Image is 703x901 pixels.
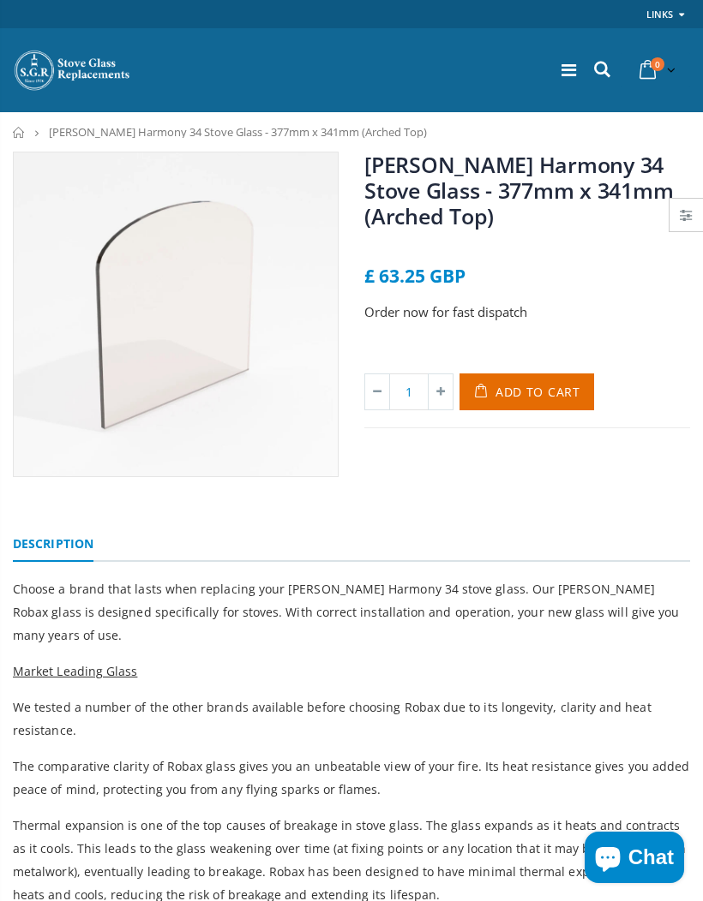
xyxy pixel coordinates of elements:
span: 0 [651,57,664,71]
img: gradualarchedtopstoveglass_f73d8dd4-ff2f-4424-8938-436682f0d7d2_800x_crop_center.webp [14,152,338,476]
a: Home [13,127,26,138]
span: Add to Cart [496,384,580,400]
button: Add to Cart [460,373,594,410]
span: The comparative clarity of Robax glass gives you an unbeatable view of your fire. Its heat resist... [13,758,689,797]
img: Stove Glass Replacement [13,49,133,92]
a: Menu [562,58,576,81]
span: Market Leading Glass [13,663,137,679]
span: £ 63.25 GBP [364,264,466,288]
a: [PERSON_NAME] Harmony 34 Stove Glass - 377mm x 341mm (Arched Top) [364,150,673,230]
inbox-online-store-chat: Shopify online store chat [580,832,689,887]
a: Description [13,528,93,562]
a: 0 [633,53,679,87]
p: Order now for fast dispatch [364,302,690,322]
span: We tested a number of the other brands available before choosing Robax due to its longevity, clar... [13,699,652,738]
span: Choose a brand that lasts when replacing your [PERSON_NAME] Harmony 34 stove glass. Our [PERSON_N... [13,581,679,643]
a: Links [646,3,673,25]
span: [PERSON_NAME] Harmony 34 Stove Glass - 377mm x 341mm (Arched Top) [49,124,427,140]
